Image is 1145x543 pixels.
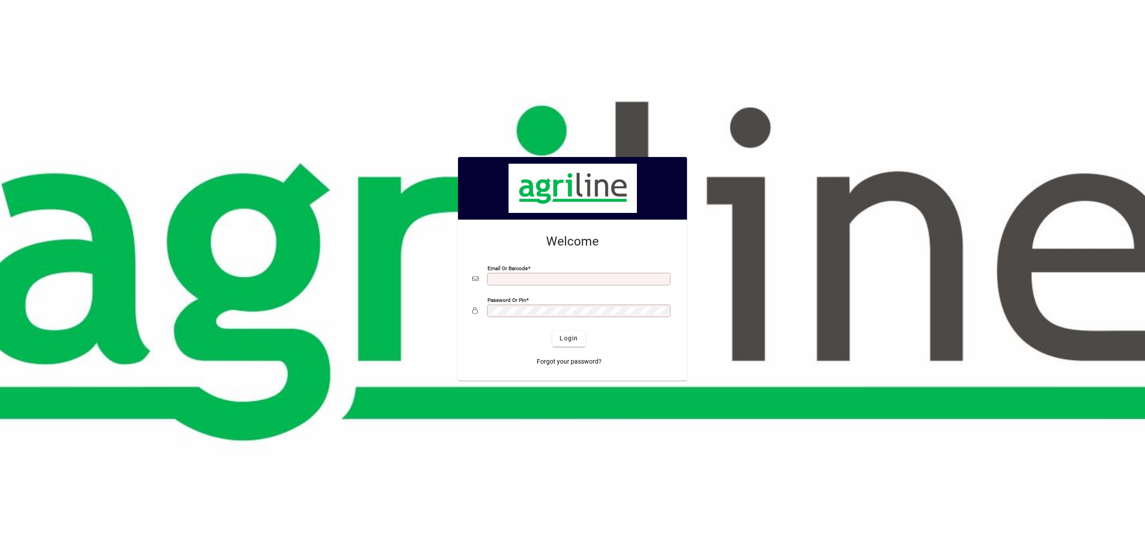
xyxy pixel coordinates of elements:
a: Forgot your password? [533,354,605,370]
h2: Welcome [472,234,673,249]
button: Login [552,331,585,347]
mat-label: Password or Pin [488,297,526,303]
span: Login [560,334,578,343]
span: Forgot your password? [537,357,602,366]
mat-label: Email or Barcode [488,265,528,271]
